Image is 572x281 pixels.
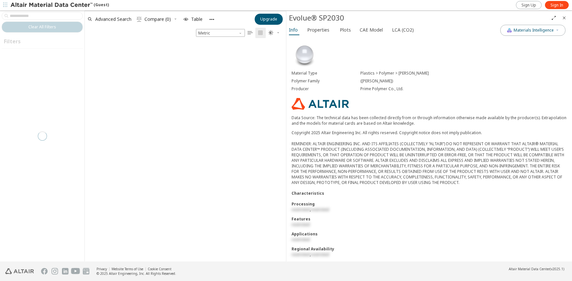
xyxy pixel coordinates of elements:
[292,216,567,222] div: Features
[559,13,569,23] button: Close
[97,271,176,276] div: © 2025 Altair Engineering, Inc. All Rights Reserved.
[292,78,360,84] div: Polymer Family
[144,17,171,21] span: Compare (0)
[392,25,414,35] span: LCA (CO2)
[549,13,559,23] button: Full Screen
[289,13,549,23] div: Evolue® SP2030
[95,17,131,21] span: Advanced Search
[307,25,329,35] span: Properties
[148,267,172,271] a: Cookie Consent
[521,3,536,8] span: Sign Up
[311,252,329,257] span: restricted
[509,267,550,271] span: Altair Material Data Center
[248,30,253,35] i: 
[196,29,245,37] span: Metric
[340,25,351,35] span: Plots
[509,267,564,271] div: (v2025.1)
[292,71,360,76] div: Material Type
[360,78,567,84] div: ([PERSON_NAME])
[545,1,569,9] a: Sign In
[5,268,34,274] img: Altair Engineering
[292,207,310,212] span: restricted
[255,14,283,25] button: Upgrade
[292,190,567,196] div: Characteristics
[255,28,266,38] button: Tile View
[97,267,107,271] a: Privacy
[245,28,255,38] button: Table View
[10,2,94,8] img: Altair Material Data Center
[10,2,109,8] div: (Guest)
[292,222,310,227] span: restricted
[292,252,567,257] div: ,
[292,201,567,207] div: Processing
[550,3,563,8] span: Sign In
[289,25,298,35] span: Info
[292,86,360,91] div: Producer
[292,246,567,252] div: Regional Availability
[191,17,203,21] span: Table
[137,17,142,22] i: 
[360,86,567,91] div: Prime Polymer Co., Ltd.
[292,207,567,212] div: ,
[360,71,567,76] div: Plastics > Polymer > [PERSON_NAME]
[292,42,318,68] img: Material Type Image
[266,28,283,38] button: Theme
[292,252,310,257] span: restricted
[360,25,383,35] span: CAE Model
[292,237,310,242] span: restricted
[196,29,245,37] div: Unit System
[292,98,349,110] img: Logo - Provider
[514,28,554,33] span: Materials Intelligence
[311,207,329,212] span: restricted
[258,30,263,35] i: 
[268,30,274,35] i: 
[516,1,542,9] a: Sign Up
[292,130,567,185] div: Copyright 2025 Altair Engineering Inc. All rights reserved. Copyright notice does not imply publi...
[507,28,512,33] img: AI Copilot
[112,267,143,271] a: Website Terms of Use
[260,17,277,22] span: Upgrade
[292,115,567,126] p: Data Source: The technical data has been collected directly from or through information otherwise...
[500,25,565,36] button: AI CopilotMaterials Intelligence
[292,231,567,237] div: Applications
